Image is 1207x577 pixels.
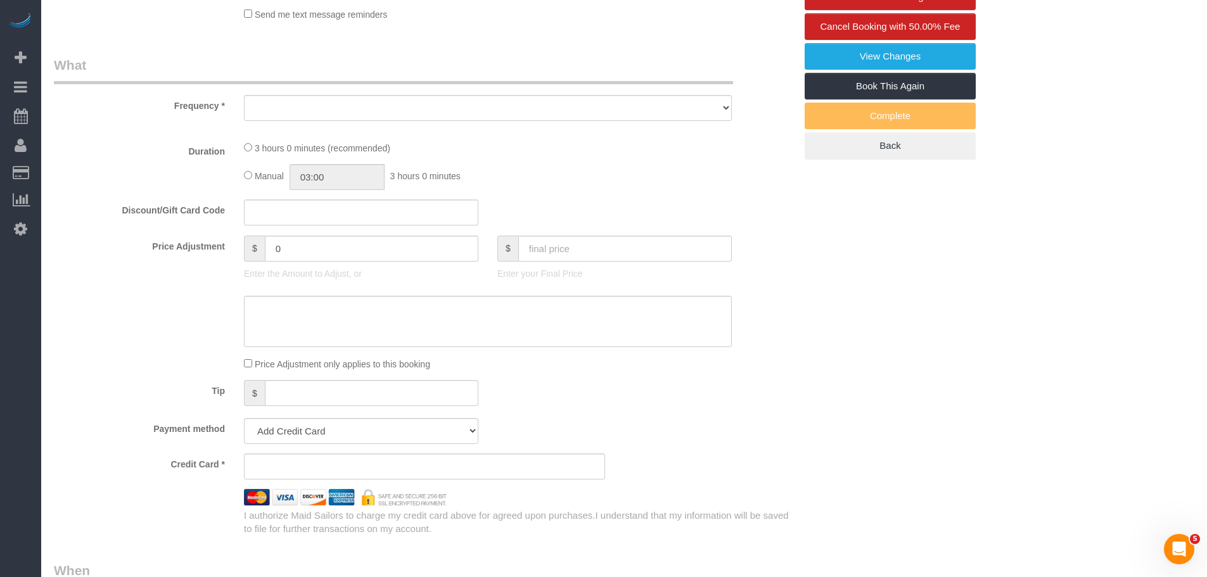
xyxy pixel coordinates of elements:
span: Cancel Booking with 50.00% Fee [821,21,961,32]
a: Back [805,132,976,159]
legend: What [54,56,733,84]
span: 5 [1190,534,1200,544]
label: Price Adjustment [44,236,234,253]
span: Manual [255,171,284,181]
label: Discount/Gift Card Code [44,200,234,217]
input: final price [518,236,732,262]
iframe: Secure card payment input frame [255,461,594,472]
a: Book This Again [805,73,976,99]
span: 3 hours 0 minutes (recommended) [255,143,390,153]
a: Cancel Booking with 50.00% Fee [805,13,976,40]
img: credit cards [234,489,456,505]
label: Credit Card * [44,453,234,471]
span: 3 hours 0 minutes [390,171,461,181]
span: $ [244,236,265,262]
div: I authorize Maid Sailors to charge my credit card above for agreed upon purchases. [234,509,805,536]
label: Frequency * [44,95,234,112]
label: Tip [44,380,234,397]
span: Price Adjustment only applies to this booking [255,359,430,369]
span: $ [244,380,265,406]
span: $ [497,236,518,262]
span: Send me text message reminders [255,10,387,20]
label: Duration [44,141,234,158]
p: Enter your Final Price [497,267,732,280]
iframe: Intercom live chat [1164,534,1194,564]
label: Payment method [44,418,234,435]
img: Automaid Logo [8,13,33,30]
p: Enter the Amount to Adjust, or [244,267,478,280]
a: View Changes [805,43,976,70]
